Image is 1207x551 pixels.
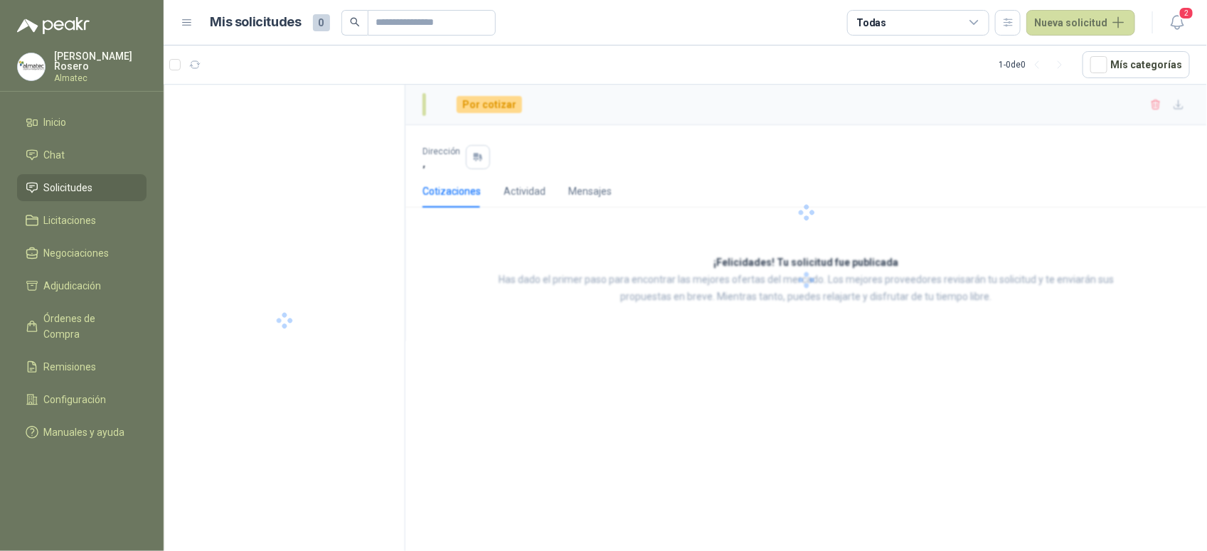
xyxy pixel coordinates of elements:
span: 0 [313,14,330,31]
span: Negociaciones [44,245,110,261]
a: Negociaciones [17,240,147,267]
span: Licitaciones [44,213,97,228]
button: 2 [1164,10,1190,36]
a: Solicitudes [17,174,147,201]
a: Manuales y ayuda [17,419,147,446]
span: Chat [44,147,65,163]
a: Adjudicación [17,272,147,299]
div: 1 - 0 de 0 [999,53,1071,76]
span: Remisiones [44,359,97,375]
div: Todas [856,15,886,31]
button: Nueva solicitud [1026,10,1135,36]
span: Adjudicación [44,278,102,294]
a: Configuración [17,386,147,413]
a: Chat [17,141,147,168]
a: Inicio [17,109,147,136]
span: Manuales y ayuda [44,424,125,440]
button: Mís categorías [1083,51,1190,78]
a: Licitaciones [17,207,147,234]
p: [PERSON_NAME] Rosero [54,51,147,71]
span: 2 [1179,6,1194,20]
span: Solicitudes [44,180,93,196]
p: Almatec [54,74,147,82]
span: Configuración [44,392,107,407]
span: Órdenes de Compra [44,311,133,342]
span: search [350,17,360,27]
h1: Mis solicitudes [211,12,302,33]
a: Remisiones [17,353,147,380]
a: Órdenes de Compra [17,305,147,348]
span: Inicio [44,114,67,130]
img: Company Logo [18,53,45,80]
img: Logo peakr [17,17,90,34]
